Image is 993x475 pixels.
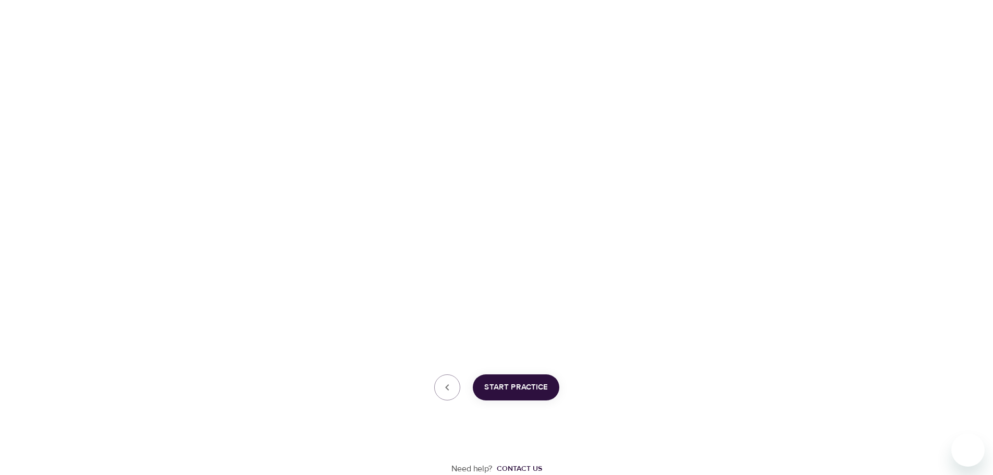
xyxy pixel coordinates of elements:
button: Start Practice [473,374,559,400]
a: Contact us [493,464,542,474]
div: Contact us [497,464,542,474]
p: Need help? [451,463,493,475]
iframe: Button to launch messaging window [951,433,985,467]
span: Start Practice [484,381,548,394]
